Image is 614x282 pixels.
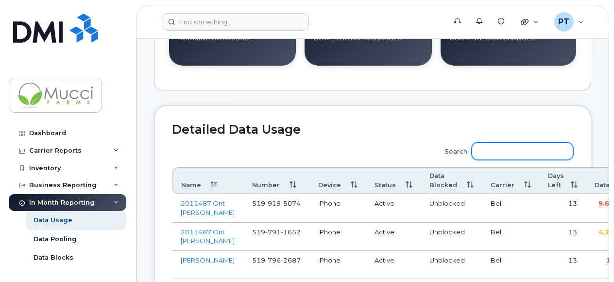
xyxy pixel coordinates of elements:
[265,228,281,236] span: 791
[366,223,421,251] td: Active
[281,228,301,236] span: 1652
[181,199,235,216] a: 2011487 Ont [PERSON_NAME]
[421,223,482,251] td: Unblocked
[252,199,301,207] span: 519
[162,13,309,31] input: Find something...
[252,256,301,264] span: 519
[309,167,366,194] th: Device: activate to sort column ascending
[309,223,366,251] td: iPhone
[421,251,482,279] td: Unblocked
[252,228,301,236] span: 519
[366,194,421,222] td: Active
[547,12,591,32] div: Peter Triferis
[243,167,309,194] th: Number: activate to sort column ascending
[539,223,586,251] td: 13
[421,194,482,222] td: Unblocked
[172,167,243,194] th: Name: activate to sort column descending
[438,136,573,163] label: Search:
[366,167,421,194] th: Status: activate to sort column ascending
[181,228,235,245] a: 2011487 Ont [PERSON_NAME]
[472,142,573,160] input: Search:
[482,223,539,251] td: Bell
[482,167,539,194] th: Carrier: activate to sort column ascending
[514,12,546,32] div: Quicklinks
[281,256,301,264] span: 2687
[309,251,366,279] td: iPhone
[482,251,539,279] td: Bell
[366,251,421,279] td: Active
[172,123,573,137] h2: Detailed Data Usage
[265,256,281,264] span: 796
[181,256,235,264] a: [PERSON_NAME]
[281,199,301,207] span: 5074
[309,194,366,222] td: iPhone
[539,194,586,222] td: 13
[539,167,586,194] th: Days Left: activate to sort column ascending
[421,167,482,194] th: Data Blocked: activate to sort column ascending
[539,251,586,279] td: 13
[558,16,569,28] span: PT
[265,199,281,207] span: 919
[482,194,539,222] td: Bell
